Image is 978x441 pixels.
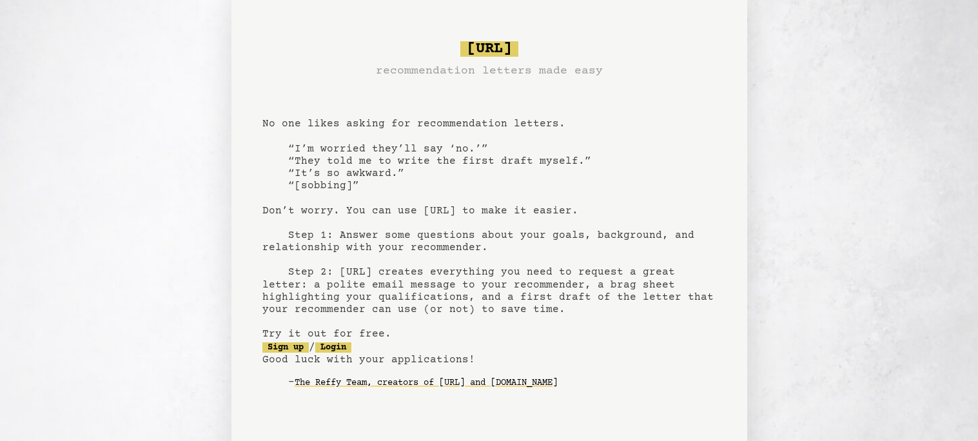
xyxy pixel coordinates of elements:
[315,342,351,353] a: Login
[288,377,716,389] div: -
[262,36,716,414] pre: No one likes asking for recommendation letters. “I’m worried they’ll say ‘no.’” “They told me to ...
[262,342,309,353] a: Sign up
[460,41,518,57] span: [URL]
[295,373,558,393] a: The Reffy Team, creators of [URL] and [DOMAIN_NAME]
[376,62,603,80] h3: recommendation letters made easy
